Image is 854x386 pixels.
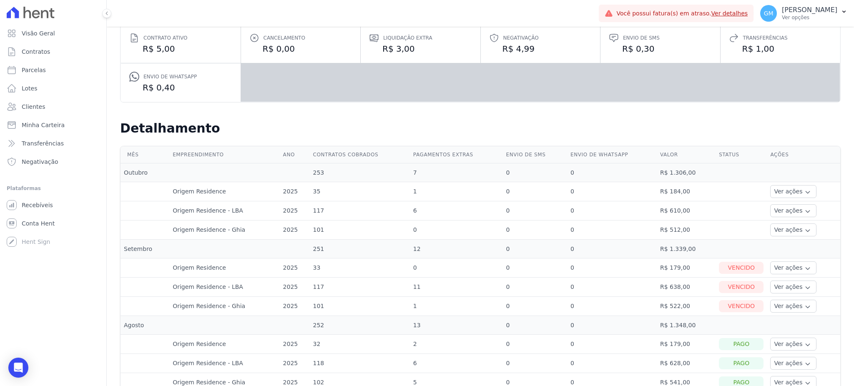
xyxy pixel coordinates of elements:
td: 1 [410,182,503,201]
span: Transferências [22,139,64,148]
button: GM [PERSON_NAME] Ver opções [754,2,854,25]
td: 0 [567,163,657,182]
td: 0 [502,221,567,240]
dd: R$ 4,99 [489,43,592,55]
td: Origem Residence - Ghia [169,297,279,316]
span: Parcelas [22,66,46,74]
button: Ver ações [770,204,816,217]
td: Outubro [121,163,169,182]
span: Minha Carteira [22,121,65,129]
p: Ver opções [782,14,837,21]
a: Parcelas [3,62,103,78]
td: Agosto [121,316,169,335]
td: 0 [502,297,567,316]
a: Negativação [3,153,103,170]
td: 118 [309,354,409,373]
span: Envio de SMS [623,34,660,42]
span: Negativação [22,158,58,166]
button: Ver ações [770,281,816,293]
td: 0 [567,201,657,221]
p: [PERSON_NAME] [782,6,837,14]
td: R$ 179,00 [657,258,716,278]
td: R$ 512,00 [657,221,716,240]
a: Ver detalhes [711,10,748,17]
td: 252 [309,316,409,335]
td: R$ 628,00 [657,354,716,373]
td: Origem Residence - Ghia [169,221,279,240]
h2: Detalhamento [120,121,841,136]
th: Mês [121,146,169,163]
div: Vencido [719,262,764,274]
td: R$ 610,00 [657,201,716,221]
dd: R$ 3,00 [369,43,472,55]
div: Pago [719,357,764,369]
span: Cancelamento [264,34,305,42]
td: R$ 1.348,00 [657,316,716,335]
td: Origem Residence - LBA [169,278,279,297]
th: Status [716,146,767,163]
div: Vencido [719,281,764,293]
td: 0 [567,354,657,373]
td: 2025 [280,354,310,373]
td: 0 [502,316,567,335]
td: R$ 184,00 [657,182,716,201]
td: R$ 638,00 [657,278,716,297]
td: 11 [410,278,503,297]
td: R$ 1.306,00 [657,163,716,182]
td: 6 [410,354,503,373]
td: R$ 522,00 [657,297,716,316]
td: 0 [502,240,567,258]
div: Vencido [719,300,764,312]
span: Contratos [22,48,50,56]
span: Liquidação extra [383,34,432,42]
span: Lotes [22,84,38,93]
td: 0 [567,297,657,316]
td: 0 [567,278,657,297]
button: Ver ações [770,223,816,236]
th: Contratos cobrados [309,146,409,163]
td: 117 [309,201,409,221]
a: Lotes [3,80,103,97]
dd: R$ 0,40 [129,82,232,93]
span: Contrato ativo [143,34,187,42]
button: Ver ações [770,300,816,313]
td: 0 [502,258,567,278]
th: Empreendimento [169,146,279,163]
a: Conta Hent [3,215,103,232]
td: 32 [309,335,409,354]
span: Clientes [22,103,45,111]
td: 35 [309,182,409,201]
div: Plataformas [7,183,100,193]
td: 0 [567,335,657,354]
td: 101 [309,297,409,316]
td: 0 [502,201,567,221]
td: 117 [309,278,409,297]
td: 1 [410,297,503,316]
a: Minha Carteira [3,117,103,133]
td: R$ 179,00 [657,335,716,354]
td: 0 [502,335,567,354]
th: Envio de Whatsapp [567,146,657,163]
span: Recebíveis [22,201,53,209]
span: Transferências [743,34,788,42]
td: 2025 [280,258,310,278]
th: Ações [767,146,840,163]
td: Origem Residence - LBA [169,201,279,221]
td: 0 [410,221,503,240]
button: Ver ações [770,357,816,370]
td: 2025 [280,182,310,201]
td: 0 [567,182,657,201]
dd: R$ 1,00 [729,43,832,55]
td: 101 [309,221,409,240]
td: 0 [567,316,657,335]
th: Ano [280,146,310,163]
td: 33 [309,258,409,278]
span: Negativação [503,34,539,42]
td: 2025 [280,335,310,354]
button: Ver ações [770,338,816,351]
a: Clientes [3,98,103,115]
td: 0 [410,258,503,278]
td: 2025 [280,278,310,297]
th: Envio de SMS [502,146,567,163]
dd: R$ 5,00 [129,43,232,55]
